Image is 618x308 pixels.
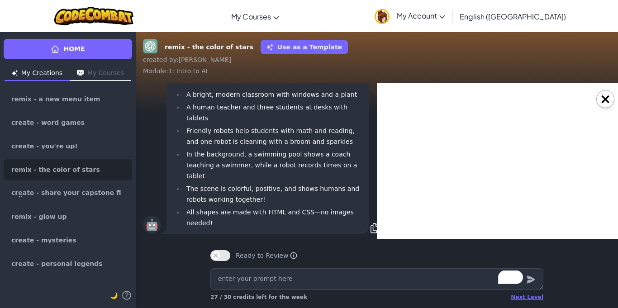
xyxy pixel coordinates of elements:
iframe: To enrich screen reader interactions, please activate Accessibility in Grammarly extension settings [384,90,611,232]
a: English ([GEOGRAPHIC_DATA]) [455,4,570,28]
span: My Courses [231,12,271,21]
span: 27 / 30 credits left for the week [210,294,307,300]
a: remix - glow up [4,206,132,227]
a: Home [4,39,132,59]
span: created by : [PERSON_NAME] [143,56,231,63]
li: A bright, modern classroom with windows and a plant [184,89,362,100]
a: create - falling stars [4,276,132,298]
li: The scene is colorful, positive, and shows humans and robots working together! [184,183,362,205]
img: Icon [12,70,18,76]
button: My Courses [70,66,131,81]
div: Module : 1: Intro to AI [143,66,611,76]
img: GPT-4 [143,39,157,53]
a: remix - a new menu item [4,88,132,110]
img: Icon [77,70,84,76]
li: All shapes are made with HTML and CSS—no images needed! [184,207,362,228]
a: create - personal legends [4,253,132,275]
span: create - personal legends [11,261,102,267]
span: remix - the color of stars [11,166,100,173]
li: A human teacher and three students at desks with tablets [184,102,362,123]
span: My Account [397,11,445,20]
img: CodeCombat logo [54,7,133,25]
button: Close [596,90,614,108]
span: Ready to Review [236,251,297,260]
span: create - share your capstone findings [11,190,124,197]
a: My Courses [227,4,284,28]
span: create - mysteries [11,237,76,243]
a: create - you're up! [4,135,132,157]
li: Friendly robots help students with math and reading, and one robot is cleaning with a broom and s... [184,125,362,147]
strong: remix - the color of stars [165,43,253,52]
a: remix - the color of stars [4,159,132,180]
li: In the background, a swimming pool shows a coach teaching a swimmer, while a robot records times ... [184,149,362,181]
span: remix - glow up [11,213,67,220]
span: remix - a new menu item [11,96,100,102]
span: 🌙 [110,292,118,299]
a: My Account [370,2,450,30]
a: create - mysteries [4,229,132,251]
button: Use as a Template [261,40,348,54]
button: 🌙 [110,290,118,301]
a: create - word games [4,112,132,133]
div: Next Level [511,294,543,301]
a: create - share your capstone findings [4,182,132,204]
button: My Creations [5,66,70,81]
span: create - you're up! [11,143,78,149]
textarea: To enrich screen reader interactions, please activate Accessibility in Grammarly extension settings [210,268,543,290]
span: English ([GEOGRAPHIC_DATA]) [460,12,566,21]
span: Home [63,44,85,54]
img: avatar [375,9,390,24]
span: create - word games [11,119,85,126]
div: 🤖 [143,216,161,234]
